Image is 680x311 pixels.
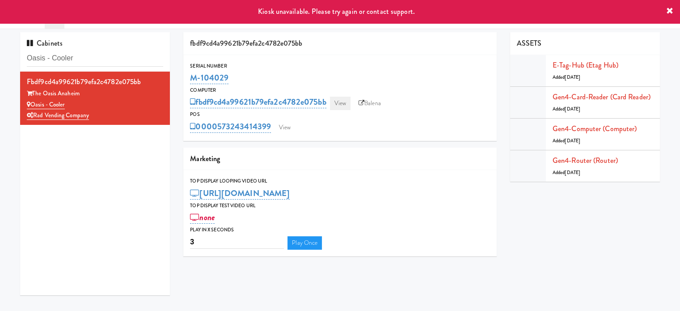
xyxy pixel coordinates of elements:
a: Play Once [287,236,322,250]
a: fbdf9cd4a99621b79efa2c4782e075bb [190,96,326,108]
input: Search cabinets [27,50,163,67]
div: POS [190,110,490,119]
a: Rad Vending Company [27,111,89,120]
div: The Oasis Anaheim [27,88,163,99]
span: Added [553,169,580,176]
a: M-104029 [190,72,228,84]
a: Gen4-computer (Computer) [553,124,637,134]
a: 0000573243414399 [190,120,271,133]
span: [DATE] [565,169,580,176]
a: Gen4-card-reader (Card Reader) [553,92,650,102]
span: ASSETS [517,38,542,48]
span: [DATE] [565,137,580,144]
div: Top Display Test Video Url [190,201,490,210]
li: fbdf9cd4a99621b79efa2c4782e075bbThe Oasis Anaheim Oasis - CoolerRad Vending Company [20,72,170,125]
a: View [275,121,295,134]
div: Top Display Looping Video Url [190,177,490,186]
div: Serial Number [190,62,490,71]
span: Kiosk unavailable. Please try again or contact support. [258,6,415,17]
div: fbdf9cd4a99621b79efa2c4782e075bb [27,75,163,89]
div: Computer [190,86,490,95]
span: Cabinets [27,38,63,48]
div: fbdf9cd4a99621b79efa2c4782e075bb [183,32,497,55]
a: Oasis - Cooler [27,100,65,109]
a: Gen4-router (Router) [553,155,618,166]
a: [URL][DOMAIN_NAME] [190,187,290,200]
span: [DATE] [565,74,580,81]
span: [DATE] [565,106,580,112]
div: Play in X seconds [190,226,490,234]
span: Marketing [190,153,220,164]
span: Added [553,137,580,144]
span: Added [553,74,580,81]
a: View [330,97,351,110]
span: Added [553,106,580,112]
a: Balena [354,97,385,110]
a: E-tag-hub (Etag Hub) [553,60,618,70]
a: none [190,211,215,224]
